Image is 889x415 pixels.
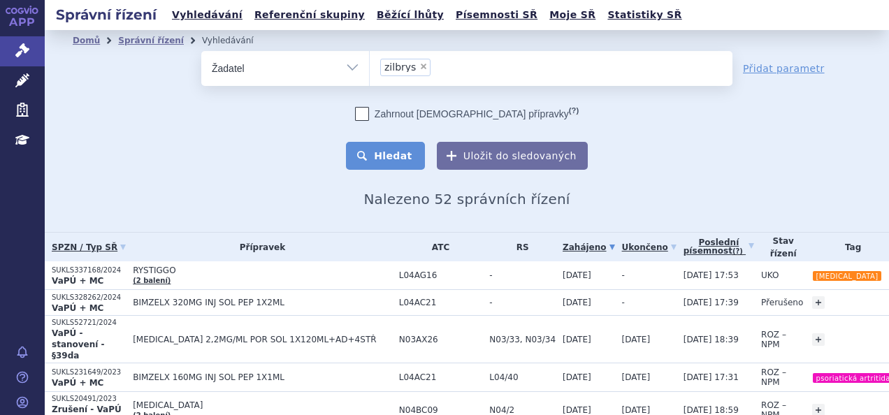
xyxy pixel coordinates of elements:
[622,238,677,257] a: Ukončeno
[622,298,625,307] span: -
[133,265,392,275] span: RYSTIGGO
[489,335,556,344] span: N03/33, N03/34
[684,270,739,280] span: [DATE] 17:53
[812,333,825,346] a: +
[563,238,614,257] a: Zahájeno
[392,233,483,261] th: ATC
[451,6,542,24] a: Písemnosti SŘ
[622,270,625,280] span: -
[399,270,483,280] span: L04AG16
[435,58,442,75] input: zilbrys
[489,270,556,280] span: -
[355,107,579,121] label: Zahrnout [DEMOGRAPHIC_DATA] přípravky
[563,372,591,382] span: [DATE]
[52,318,126,328] p: SUKLS52721/2024
[622,405,651,415] span: [DATE]
[399,335,483,344] span: N03AX26
[250,6,369,24] a: Referenční skupiny
[399,298,483,307] span: L04AC21
[684,298,739,307] span: [DATE] 17:39
[603,6,686,24] a: Statistiky SŘ
[399,372,483,382] span: L04AC21
[684,405,739,415] span: [DATE] 18:59
[732,247,743,256] abbr: (?)
[743,61,825,75] a: Přidat parametr
[563,335,591,344] span: [DATE]
[73,36,100,45] a: Domů
[363,191,570,207] span: Nalezeno 52 správních řízení
[168,6,247,24] a: Vyhledávání
[437,142,588,170] button: Uložit do sledovaných
[373,6,448,24] a: Běžící lhůty
[563,298,591,307] span: [DATE]
[126,233,392,261] th: Přípravek
[133,372,392,382] span: BIMZELX 160MG INJ SOL PEP 1X1ML
[133,335,392,344] span: [MEDICAL_DATA] 2,2MG/ML POR SOL 1X120ML+AD+4STŘ
[489,298,556,307] span: -
[52,265,126,275] p: SUKLS337168/2024
[761,298,803,307] span: Přerušeno
[52,276,103,286] strong: VaPÚ + MC
[489,372,556,382] span: L04/40
[684,372,739,382] span: [DATE] 17:31
[563,270,591,280] span: [DATE]
[45,5,168,24] h2: Správní řízení
[52,293,126,303] p: SUKLS328262/2024
[133,298,392,307] span: BIMZELX 320MG INJ SOL PEP 1X2ML
[684,335,739,344] span: [DATE] 18:39
[118,36,184,45] a: Správní řízení
[684,233,754,261] a: Poslednípísemnost(?)
[761,367,786,387] span: ROZ – NPM
[52,367,126,377] p: SUKLS231649/2023
[52,238,126,257] a: SPZN / Typ SŘ
[622,335,651,344] span: [DATE]
[754,233,805,261] th: Stav řízení
[622,372,651,382] span: [DATE]
[569,106,579,115] abbr: (?)
[419,62,428,71] span: ×
[563,405,591,415] span: [DATE]
[482,233,556,261] th: RS
[346,142,425,170] button: Hledat
[52,328,105,361] strong: VaPÚ - stanovení - §39da
[384,62,416,72] span: zilbrys
[133,277,171,284] a: (2 balení)
[761,270,779,280] span: UKO
[812,296,825,309] a: +
[52,378,103,388] strong: VaPÚ + MC
[545,6,600,24] a: Moje SŘ
[761,330,786,349] span: ROZ – NPM
[52,394,126,404] p: SUKLS20491/2023
[202,30,272,51] li: Vyhledávání
[813,271,881,281] i: [MEDICAL_DATA]
[52,303,103,313] strong: VaPÚ + MC
[399,405,483,415] span: N04BC09
[133,400,392,410] span: [MEDICAL_DATA]
[489,405,556,415] span: N04/2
